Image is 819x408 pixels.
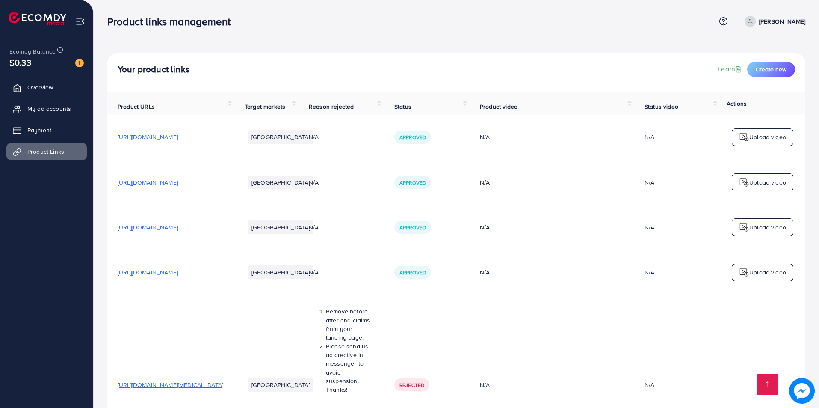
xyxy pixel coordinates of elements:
span: Product URLs [118,102,155,111]
span: Target markets [245,102,285,111]
span: Rejected [399,381,424,389]
span: $0.33 [9,56,31,68]
span: Payment [27,126,51,134]
div: N/A [480,178,624,187]
img: logo [739,222,749,232]
span: [URL][DOMAIN_NAME] [118,178,178,187]
span: Status [394,102,411,111]
img: logo [9,12,66,25]
h3: Product links management [107,15,237,28]
span: N/A [309,223,319,232]
img: logo [739,267,749,277]
p: [PERSON_NAME] [759,16,805,27]
div: N/A [645,133,654,141]
p: Upload video [749,222,786,232]
a: Product Links [6,143,87,160]
button: Create new [747,62,795,77]
span: N/A [309,178,319,187]
img: logo [739,132,749,142]
span: N/A [309,133,319,141]
span: Approved [399,134,426,141]
img: logo [739,177,749,188]
a: Learn [718,64,744,74]
div: N/A [480,223,624,232]
a: Payment [6,122,87,139]
span: [URL][DOMAIN_NAME] [118,133,178,141]
span: [URL][DOMAIN_NAME][MEDICAL_DATA] [118,381,223,389]
li: [GEOGRAPHIC_DATA] [248,265,313,279]
li: [GEOGRAPHIC_DATA] [248,130,313,144]
span: Reason rejected [309,102,354,111]
div: N/A [645,381,654,389]
li: [GEOGRAPHIC_DATA] [248,378,313,392]
div: N/A [645,223,654,232]
p: Upload video [749,177,786,188]
span: Ecomdy Balance [9,47,56,56]
span: My ad accounts [27,104,71,113]
span: [URL][DOMAIN_NAME] [118,268,178,277]
span: N/A [309,268,319,277]
li: [GEOGRAPHIC_DATA] [248,176,313,189]
span: Product video [480,102,517,111]
div: N/A [645,178,654,187]
img: image [75,59,84,67]
p: Upload video [749,267,786,277]
span: Please send us ad creative in messenger to avoid suspension. Thanks! [326,342,368,394]
div: N/A [480,268,624,277]
span: Product Links [27,147,64,156]
img: image [789,378,815,404]
div: N/A [645,268,654,277]
a: [PERSON_NAME] [741,16,805,27]
p: Upload video [749,132,786,142]
span: Approved [399,269,426,276]
li: [GEOGRAPHIC_DATA] [248,220,313,234]
span: Approved [399,179,426,186]
h4: Your product links [118,64,190,75]
div: N/A [480,133,624,141]
a: My ad accounts [6,100,87,117]
span: Approved [399,224,426,231]
span: [URL][DOMAIN_NAME] [118,223,178,232]
span: Status video [645,102,678,111]
span: Actions [727,99,747,108]
div: N/A [480,381,624,389]
a: Overview [6,79,87,96]
li: Remove before after and claims from your landing page. [326,307,374,342]
img: menu [75,16,85,26]
span: Overview [27,83,53,92]
span: Create new [756,65,786,74]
